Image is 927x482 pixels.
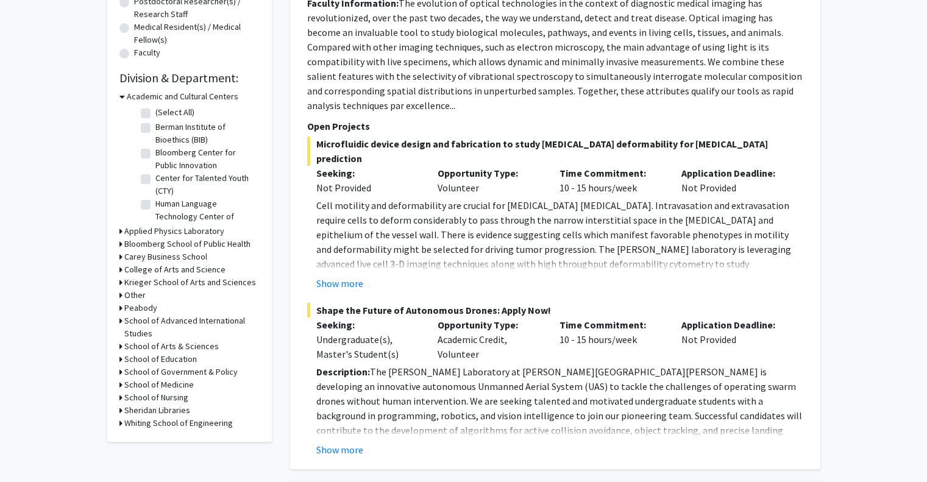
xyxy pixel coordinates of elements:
h3: Academic and Cultural Centers [127,90,238,103]
h3: Applied Physics Laboratory [124,225,224,238]
p: Cell motility and deformability are crucial for [MEDICAL_DATA] [MEDICAL_DATA]. Intravasation and ... [316,198,803,286]
iframe: Chat [9,427,52,473]
h3: School of Education [124,353,197,366]
p: Application Deadline: [681,166,785,180]
p: Open Projects [307,119,803,133]
div: Undergraduate(s), Master's Student(s) [316,332,420,361]
h3: Peabody [124,302,157,314]
span: Microfluidic device design and fabrication to study [MEDICAL_DATA] deformability for [MEDICAL_DAT... [307,136,803,166]
h3: Bloomberg School of Public Health [124,238,250,250]
button: Show more [316,276,363,291]
label: (Select All) [155,106,194,119]
div: Not Provided [672,317,794,361]
h3: School of Advanced International Studies [124,314,260,340]
h3: College of Arts and Science [124,263,226,276]
p: Time Commitment: [559,317,663,332]
h3: Sheridan Libraries [124,404,190,417]
p: Application Deadline: [681,317,785,332]
button: Show more [316,442,363,457]
div: Volunteer [428,166,550,195]
h3: School of Nursing [124,391,188,404]
div: Not Provided [672,166,794,195]
div: Academic Credit, Volunteer [428,317,550,361]
p: The [PERSON_NAME] Laboratory at [PERSON_NAME][GEOGRAPHIC_DATA][PERSON_NAME] is developing an inno... [316,364,803,452]
h3: School of Medicine [124,378,194,391]
label: Berman Institute of Bioethics (BIB) [155,121,257,146]
p: Seeking: [316,166,420,180]
p: Seeking: [316,317,420,332]
strong: Description: [316,366,370,378]
label: Bloomberg Center for Public Innovation [155,146,257,172]
p: Time Commitment: [559,166,663,180]
h3: Other [124,289,146,302]
h3: School of Arts & Sciences [124,340,219,353]
div: Not Provided [316,180,420,195]
h3: School of Government & Policy [124,366,238,378]
label: Medical Resident(s) / Medical Fellow(s) [134,21,260,46]
h3: Carey Business School [124,250,207,263]
p: Opportunity Type: [438,317,541,332]
div: 10 - 15 hours/week [550,166,672,195]
p: Opportunity Type: [438,166,541,180]
label: Center for Talented Youth (CTY) [155,172,257,197]
h3: Whiting School of Engineering [124,417,233,430]
h3: Krieger School of Arts and Sciences [124,276,256,289]
div: 10 - 15 hours/week [550,317,672,361]
h2: Division & Department: [119,71,260,85]
label: Human Language Technology Center of Excellence (HLTCOE) [155,197,257,236]
label: Faculty [134,46,160,59]
span: Shape the Future of Autonomous Drones: Apply Now! [307,303,803,317]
